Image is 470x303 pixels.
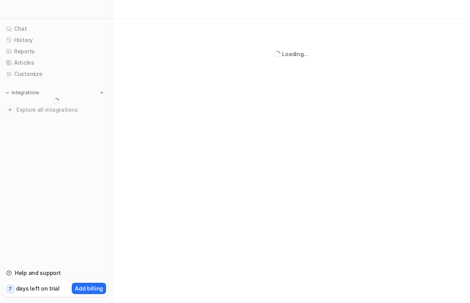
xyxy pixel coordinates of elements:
button: Add billing [72,283,106,294]
button: Integrations [3,89,42,97]
a: Explore all integrations [3,104,109,115]
a: Reports [3,46,109,57]
a: Chat [3,23,109,34]
div: Loading... [282,50,308,58]
p: Add billing [75,284,103,292]
p: days left on trial [16,284,60,292]
p: Integrations [12,90,39,96]
img: expand menu [5,90,10,95]
p: 7 [9,285,12,292]
img: menu_add.svg [99,90,105,95]
a: Help and support [3,268,109,278]
a: History [3,35,109,46]
img: explore all integrations [6,106,14,114]
a: Customize [3,69,109,79]
a: Articles [3,57,109,68]
span: Explore all integrations [16,104,106,116]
